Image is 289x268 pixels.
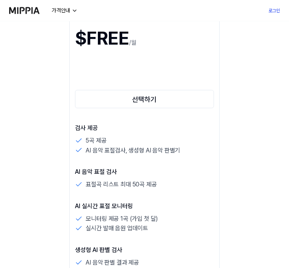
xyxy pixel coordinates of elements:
p: 5곡 제공 [86,136,106,146]
button: 선택하기 [75,90,214,108]
p: 검사 제공 [75,124,214,133]
div: 가격안내 [50,6,72,14]
p: AI 음악 판별 결과 제공 [86,258,139,268]
p: /월 [129,38,136,47]
p: 실시간 발매 음원 업데이트 [86,223,148,233]
p: AI 음악 표절 검사 [75,167,214,177]
p: 생성형 AI 판별 검사 [75,246,214,255]
p: 표절곡 리스트 최대 50곡 제공 [86,180,156,189]
img: down [72,8,78,14]
a: 로그인 [268,6,280,15]
p: 모니터링 제공 1곡 (가입 첫 달) [86,214,158,224]
p: AI 실시간 표절 모니터링 [75,202,214,211]
a: 선택하기 [75,88,214,110]
button: 가격안내 [50,6,78,14]
h1: $FREE [75,24,129,52]
p: AI 음악 표절검사, 생성형 AI 음악 판별기 [86,146,180,156]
